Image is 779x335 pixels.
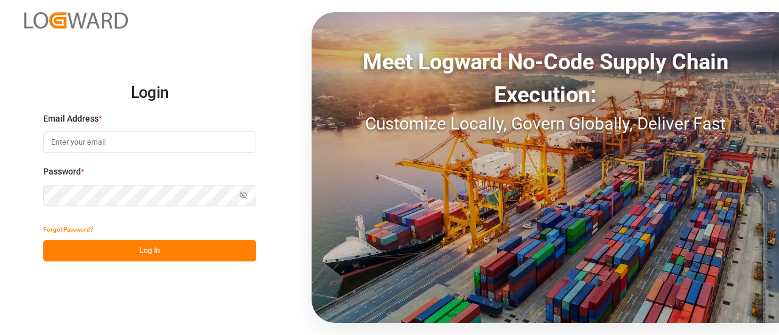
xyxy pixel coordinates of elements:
button: Log In [43,240,256,261]
span: Password [43,165,81,178]
div: Customize Locally, Govern Globally, Deliver Fast [312,111,779,137]
h2: Login [43,74,256,112]
span: Email Address [43,112,99,125]
button: Forgot Password? [43,219,93,240]
input: Enter your email [43,131,256,153]
div: Meet Logward No-Code Supply Chain Execution: [312,46,779,111]
img: Logward_new_orange.png [24,12,128,29]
